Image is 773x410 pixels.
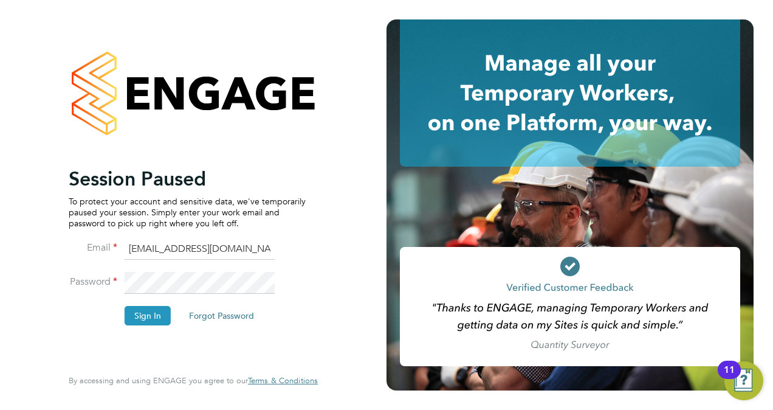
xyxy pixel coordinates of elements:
label: Password [69,276,117,288]
button: Forgot Password [179,306,264,325]
p: To protect your account and sensitive data, we've temporarily paused your session. Simply enter y... [69,196,306,229]
h2: Session Paused [69,167,306,191]
a: Terms & Conditions [248,376,318,386]
button: Sign In [125,306,171,325]
input: Enter your work email... [125,238,275,260]
span: Terms & Conditions [248,375,318,386]
div: 11 [724,370,735,386]
button: Open Resource Center, 11 new notifications [724,361,763,400]
label: Email [69,241,117,254]
span: By accessing and using ENGAGE you agree to our [69,375,318,386]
